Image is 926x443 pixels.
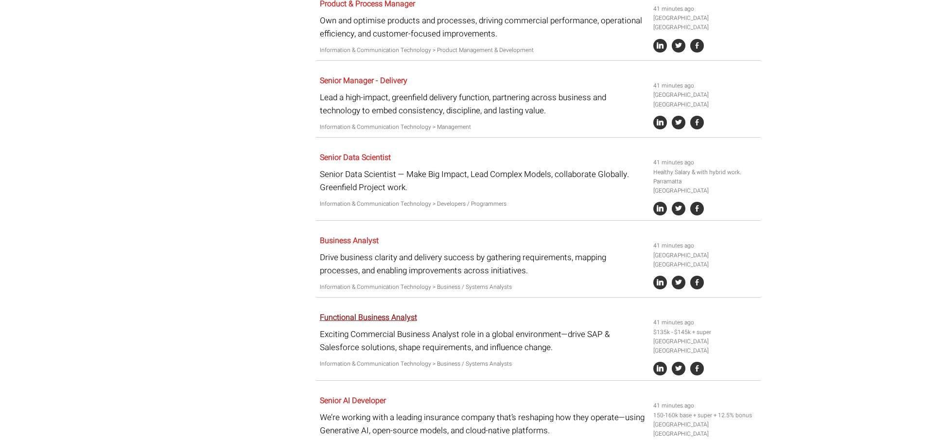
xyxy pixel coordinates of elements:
[653,81,757,90] li: 41 minutes ago
[653,177,757,195] li: Parramatta [GEOGRAPHIC_DATA]
[653,168,757,177] li: Healthy Salary & with hybrid work.
[653,90,757,109] li: [GEOGRAPHIC_DATA] [GEOGRAPHIC_DATA]
[653,4,757,14] li: 41 minutes ago
[320,14,646,40] p: Own and optimise products and processes, driving commercial performance, operational efficiency, ...
[653,318,757,327] li: 41 minutes ago
[320,235,379,247] a: Business Analyst
[653,158,757,167] li: 41 minutes ago
[653,251,757,269] li: [GEOGRAPHIC_DATA] [GEOGRAPHIC_DATA]
[320,152,391,163] a: Senior Data Scientist
[653,328,757,337] li: $135k - $145k + super
[653,241,757,250] li: 41 minutes ago
[320,283,646,292] p: Information & Communication Technology > Business / Systems Analysts
[653,401,757,410] li: 41 minutes ago
[320,199,646,209] p: Information & Communication Technology > Developers / Programmers
[320,91,646,117] p: Lead a high-impact, greenfield delivery function, partnering across business and technology to em...
[653,14,757,32] li: [GEOGRAPHIC_DATA] [GEOGRAPHIC_DATA]
[653,420,757,439] li: [GEOGRAPHIC_DATA] [GEOGRAPHIC_DATA]
[320,359,646,369] p: Information & Communication Technology > Business / Systems Analysts
[320,312,417,323] a: Functional Business Analyst
[320,328,646,354] p: Exciting Commercial Business Analyst role in a global environment—drive SAP & Salesforce solution...
[320,168,646,194] p: Senior Data Scientist — Make Big Impact, Lead Complex Models, collaborate Globally. Greenfield Pr...
[320,123,646,132] p: Information & Communication Technology > Management
[653,411,757,420] li: 150-160k base + super + 12.5% bonus
[320,251,646,277] p: Drive business clarity and delivery success by gathering requirements, mapping processes, and ena...
[320,411,646,437] p: We’re working with a leading insurance company that’s reshaping how they operate—using Generative...
[320,395,386,407] a: Senior AI Developer
[320,46,646,55] p: Information & Communication Technology > Product Management & Development
[320,75,407,87] a: Senior Manager - Delivery
[653,337,757,355] li: [GEOGRAPHIC_DATA] [GEOGRAPHIC_DATA]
